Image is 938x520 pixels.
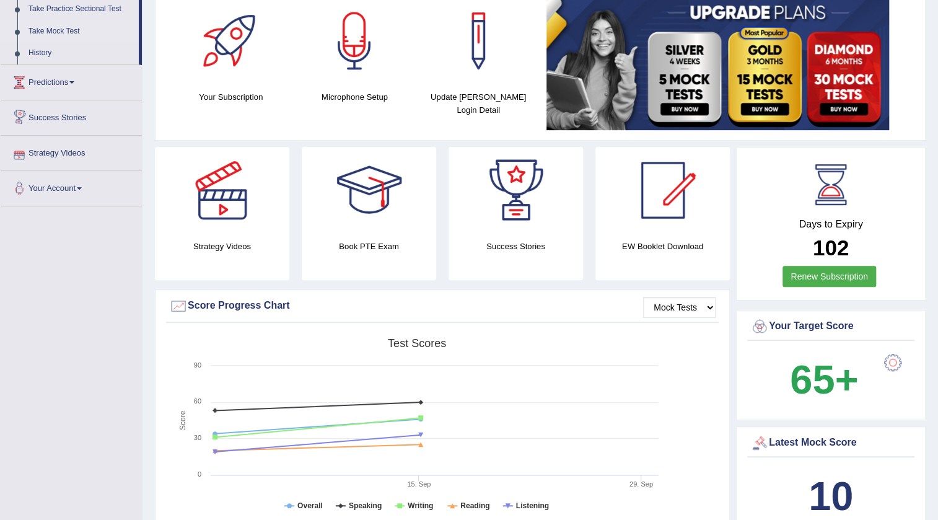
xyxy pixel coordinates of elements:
h4: Success Stories [449,240,583,253]
tspan: Score [178,410,187,430]
tspan: 29. Sep [629,480,653,488]
text: 30 [194,434,201,441]
a: Take Mock Test [23,20,139,43]
a: Your Account [1,171,142,202]
h4: Update [PERSON_NAME] Login Detail [423,90,534,117]
div: Your Target Score [750,317,911,336]
tspan: Overall [297,501,323,510]
h4: Your Subscription [175,90,287,104]
b: 10 [809,474,853,519]
text: 60 [194,397,201,405]
tspan: Speaking [349,501,382,510]
a: History [23,42,139,64]
a: Predictions [1,65,142,96]
b: 65+ [790,357,858,402]
text: 90 [194,361,201,369]
h4: Book PTE Exam [302,240,436,253]
h4: Microphone Setup [299,90,411,104]
tspan: Listening [516,501,549,510]
text: 0 [198,470,201,478]
div: Latest Mock Score [750,434,911,452]
h4: Days to Expiry [750,219,911,230]
a: Renew Subscription [782,266,876,287]
div: Score Progress Chart [169,297,716,315]
a: Strategy Videos [1,136,142,167]
tspan: Writing [408,501,433,510]
b: 102 [813,236,849,260]
tspan: Test scores [388,337,446,350]
tspan: 15. Sep [407,480,431,488]
tspan: Reading [460,501,489,510]
a: Success Stories [1,100,142,131]
h4: Strategy Videos [155,240,289,253]
h4: EW Booklet Download [595,240,730,253]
